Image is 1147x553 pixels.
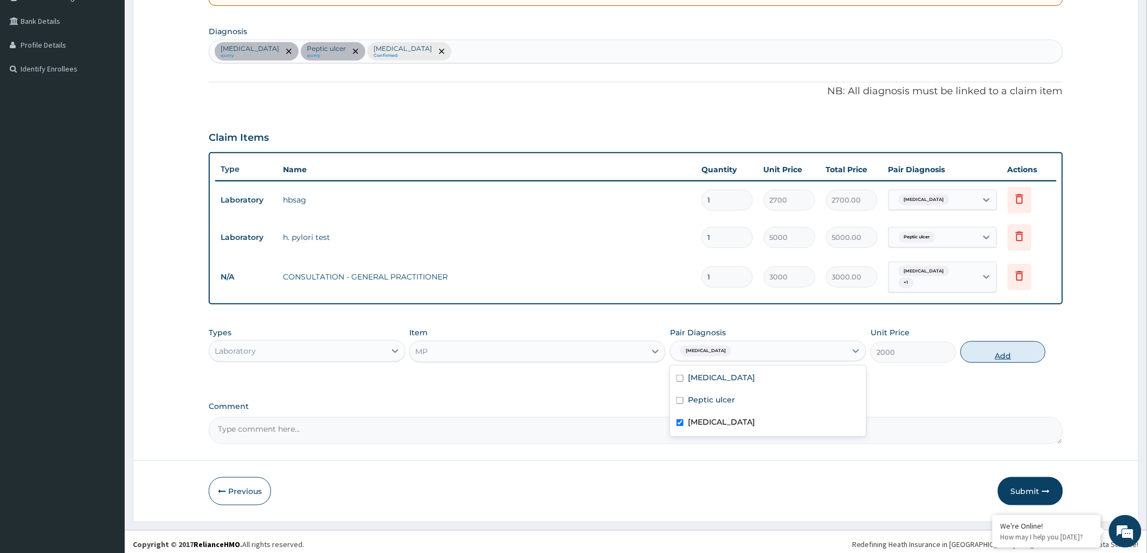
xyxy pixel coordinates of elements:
p: [MEDICAL_DATA] [373,44,432,53]
span: Peptic ulcer [899,232,936,243]
div: We're Online! [1001,521,1093,531]
strong: Copyright © 2017 . [133,539,242,549]
a: RelianceHMO [194,539,240,549]
div: Chat with us now [56,61,182,75]
button: Submit [998,477,1063,505]
span: [MEDICAL_DATA] [899,194,950,205]
small: query [307,53,346,58]
td: h. pylori test [278,226,696,248]
th: Unit Price [758,159,821,180]
label: Pair Diagnosis [670,327,726,338]
h3: Claim Items [209,132,269,144]
span: We're online! [63,136,150,246]
td: N/A [215,267,278,287]
td: CONSULTATION - GENERAL PRACTITIONER [278,266,696,288]
div: Redefining Heath Insurance in [GEOGRAPHIC_DATA] using Telemedicine and Data Science! [852,539,1139,550]
div: MP [415,346,428,357]
p: NB: All diagnosis must be linked to a claim item [209,84,1063,99]
span: [MEDICAL_DATA] [680,346,731,356]
label: [MEDICAL_DATA] [688,372,755,383]
label: Peptic ulcer [688,394,735,405]
span: remove selection option [351,47,360,56]
span: + 1 [899,277,914,288]
td: Laboratory [215,227,278,248]
label: [MEDICAL_DATA] [688,417,755,427]
label: Types [209,328,231,337]
th: Type [215,159,278,179]
th: Pair Diagnosis [883,159,1002,180]
small: Confirmed [373,53,432,58]
span: remove selection option [284,47,294,56]
th: Quantity [696,159,758,180]
td: Laboratory [215,190,278,210]
textarea: Type your message and hit 'Enter' [5,296,207,334]
td: hbsag [278,189,696,211]
p: Peptic ulcer [307,44,346,53]
img: d_794563401_company_1708531726252_794563401 [20,54,44,81]
div: Minimize live chat window [178,5,204,31]
p: [MEDICAL_DATA] [221,44,279,53]
label: Item [409,327,428,338]
span: [MEDICAL_DATA] [899,266,950,277]
th: Name [278,159,696,180]
label: Comment [209,402,1063,411]
th: Actions [1002,159,1056,180]
label: Unit Price [871,327,910,338]
label: Diagnosis [209,26,247,37]
small: query [221,53,279,58]
th: Total Price [821,159,883,180]
div: Laboratory [215,346,256,356]
span: remove selection option [437,47,447,56]
button: Add [961,341,1046,363]
p: How may I help you today? [1001,532,1093,542]
button: Previous [209,477,271,505]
